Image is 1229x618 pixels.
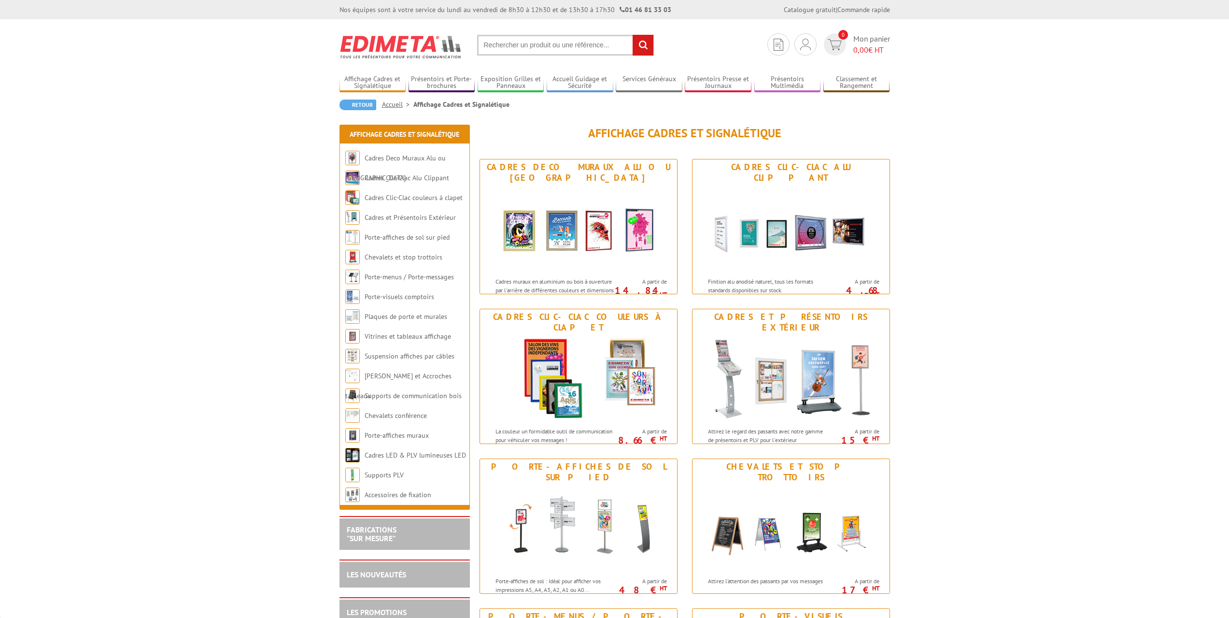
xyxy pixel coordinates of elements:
span: 0 [838,30,848,40]
strong: 01 46 81 33 03 [620,5,671,14]
a: Cadres et Présentoirs Extérieur Cadres et Présentoirs Extérieur Attirez le regard des passants av... [692,309,890,444]
img: Chevalets et stop trottoirs [345,250,360,264]
span: A partir de [618,428,667,435]
img: Cadres et Présentoirs Extérieur [702,335,880,422]
div: Cadres Deco Muraux Alu ou [GEOGRAPHIC_DATA] [482,162,675,183]
img: devis rapide [774,39,783,51]
p: Attirez le regard des passants avec notre gamme de présentoirs et PLV pour l'extérieur [708,427,828,444]
a: Commande rapide [837,5,890,14]
span: A partir de [618,278,667,286]
a: Chevalets et stop trottoirs Chevalets et stop trottoirs Attirez l’attention des passants par vos ... [692,459,890,594]
a: Accessoires de fixation [365,490,431,499]
a: Cadres et Présentoirs Extérieur [365,213,456,222]
a: LES PROMOTIONS [347,607,407,617]
span: A partir de [830,577,879,585]
a: Cadres Clic-Clac Alu Clippant Cadres Clic-Clac Alu Clippant Finition alu anodisé naturel, tous le... [692,159,890,294]
a: Classement et Rangement [823,75,890,91]
p: 4.68 € [825,287,879,299]
sup: HT [872,434,879,443]
div: Cadres Clic-Clac Alu Clippant [695,162,887,183]
p: 48 € [613,587,667,593]
img: Porte-affiches muraux [345,428,360,443]
img: Supports PLV [345,468,360,482]
a: FABRICATIONS"Sur Mesure" [347,525,396,543]
input: rechercher [633,35,653,56]
a: Plaques de porte et murales [365,312,447,321]
img: Cadres Deco Muraux Alu ou Bois [489,186,668,273]
img: Chevalets et stop trottoirs [702,485,880,572]
sup: HT [660,584,667,592]
img: devis rapide [828,39,842,50]
img: Cadres Clic-Clac Alu Clippant [702,186,880,273]
a: Porte-menus / Porte-messages [365,273,454,281]
a: Affichage Cadres et Signalétique [350,130,459,139]
img: Cadres et Présentoirs Extérieur [345,210,360,225]
a: Cadres Deco Muraux Alu ou [GEOGRAPHIC_DATA] [345,154,446,182]
a: Exposition Grilles et Panneaux [478,75,544,91]
a: Porte-affiches de sol sur pied Porte-affiches de sol sur pied Porte-affiches de sol : Idéal pour ... [480,459,678,594]
p: Attirez l’attention des passants par vos messages [708,577,828,585]
a: Porte-affiches de sol sur pied [365,233,450,242]
img: Porte-visuels comptoirs [345,289,360,304]
a: Cadres Clic-Clac couleurs à clapet [365,193,463,202]
span: A partir de [830,428,879,435]
p: La couleur un formidable outil de communication pour véhiculer vos messages ! [495,427,615,444]
span: Mon panier [853,33,890,56]
img: Cadres Clic-Clac couleurs à clapet [345,190,360,205]
p: Cadres muraux en aluminium ou bois à ouverture par l'arrière de différentes couleurs et dimension... [495,277,615,311]
a: Cadres LED & PLV lumineuses LED [365,451,466,460]
span: A partir de [830,278,879,286]
img: Cadres LED & PLV lumineuses LED [345,448,360,462]
img: Accessoires de fixation [345,488,360,502]
a: Services Généraux [616,75,682,91]
img: Chevalets conférence [345,408,360,423]
p: Finition alu anodisé naturel, tous les formats standards disponibles sur stock. [708,277,828,294]
a: Accueil [382,100,413,109]
a: Affichage Cadres et Signalétique [339,75,406,91]
a: Chevalets conférence [365,411,427,420]
img: Plaques de porte et murales [345,309,360,324]
img: devis rapide [800,39,811,50]
sup: HT [660,434,667,443]
a: Catalogue gratuit [784,5,836,14]
li: Affichage Cadres et Signalétique [413,100,509,109]
a: Supports PLV [365,471,404,479]
a: Accueil Guidage et Sécurité [547,75,613,91]
a: Retour [339,100,376,110]
a: Porte-affiches muraux [365,431,429,440]
a: LES NOUVEAUTÉS [347,570,406,579]
a: Porte-visuels comptoirs [365,292,434,301]
img: Porte-menus / Porte-messages [345,270,360,284]
a: Présentoirs Multimédia [754,75,821,91]
div: Cadres et Présentoirs Extérieur [695,312,887,333]
span: A partir de [618,577,667,585]
p: Porte-affiches de sol : Idéal pour afficher vos impressions A5, A4, A3, A2, A1 ou A0... [495,577,615,593]
a: Cadres Deco Muraux Alu ou [GEOGRAPHIC_DATA] Cadres Deco Muraux Alu ou Bois Cadres muraux en alumi... [480,159,678,294]
input: Rechercher un produit ou une référence... [477,35,654,56]
p: 15 € [825,437,879,443]
div: Chevalets et stop trottoirs [695,461,887,483]
h1: Affichage Cadres et Signalétique [480,127,890,140]
img: Cimaises et Accroches tableaux [345,369,360,383]
img: Porte-affiches de sol sur pied [489,485,668,572]
img: Vitrines et tableaux affichage [345,329,360,344]
a: Supports de communication bois [365,391,462,400]
span: 0,00 [853,45,868,55]
p: 14.84 € [613,287,667,299]
a: Vitrines et tableaux affichage [365,332,451,341]
img: Cadres Clic-Clac couleurs à clapet [489,335,668,422]
a: Cadres Clic-Clac couleurs à clapet Cadres Clic-Clac couleurs à clapet La couleur un formidable ou... [480,309,678,444]
a: Chevalets et stop trottoirs [365,253,442,261]
img: Cadres Deco Muraux Alu ou Bois [345,151,360,165]
a: Suspension affiches par câbles [365,352,454,360]
img: Edimeta [339,29,463,65]
div: Cadres Clic-Clac couleurs à clapet [482,312,675,333]
img: Suspension affiches par câbles [345,349,360,363]
sup: HT [872,584,879,592]
span: € HT [853,44,890,56]
div: | [784,5,890,14]
a: devis rapide 0 Mon panier 0,00€ HT [821,33,890,56]
img: Porte-affiches de sol sur pied [345,230,360,244]
div: Porte-affiches de sol sur pied [482,461,675,483]
a: Présentoirs Presse et Journaux [685,75,751,91]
